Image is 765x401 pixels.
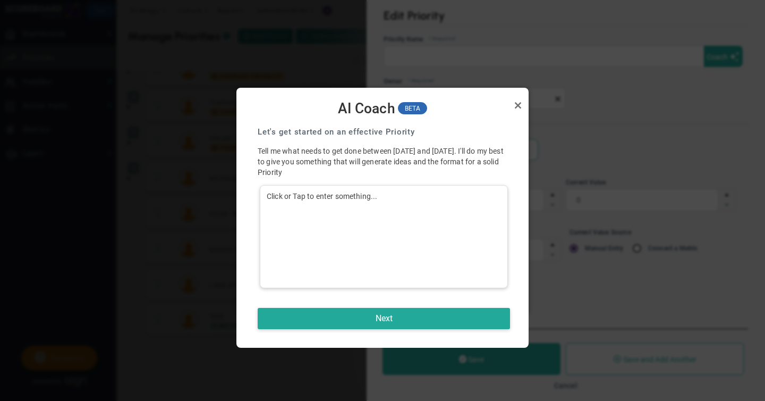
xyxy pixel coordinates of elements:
[258,127,510,138] h3: Let's get started on an effective Priority
[398,102,428,114] span: BETA
[260,185,508,288] div: Click or Tap to enter something...
[512,99,524,112] a: Close
[258,308,510,329] button: Next
[258,146,510,178] p: Tell me what needs to get done between [DATE] and [DATE]. I'll do my best to give you something t...
[338,100,395,118] span: AI Coach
